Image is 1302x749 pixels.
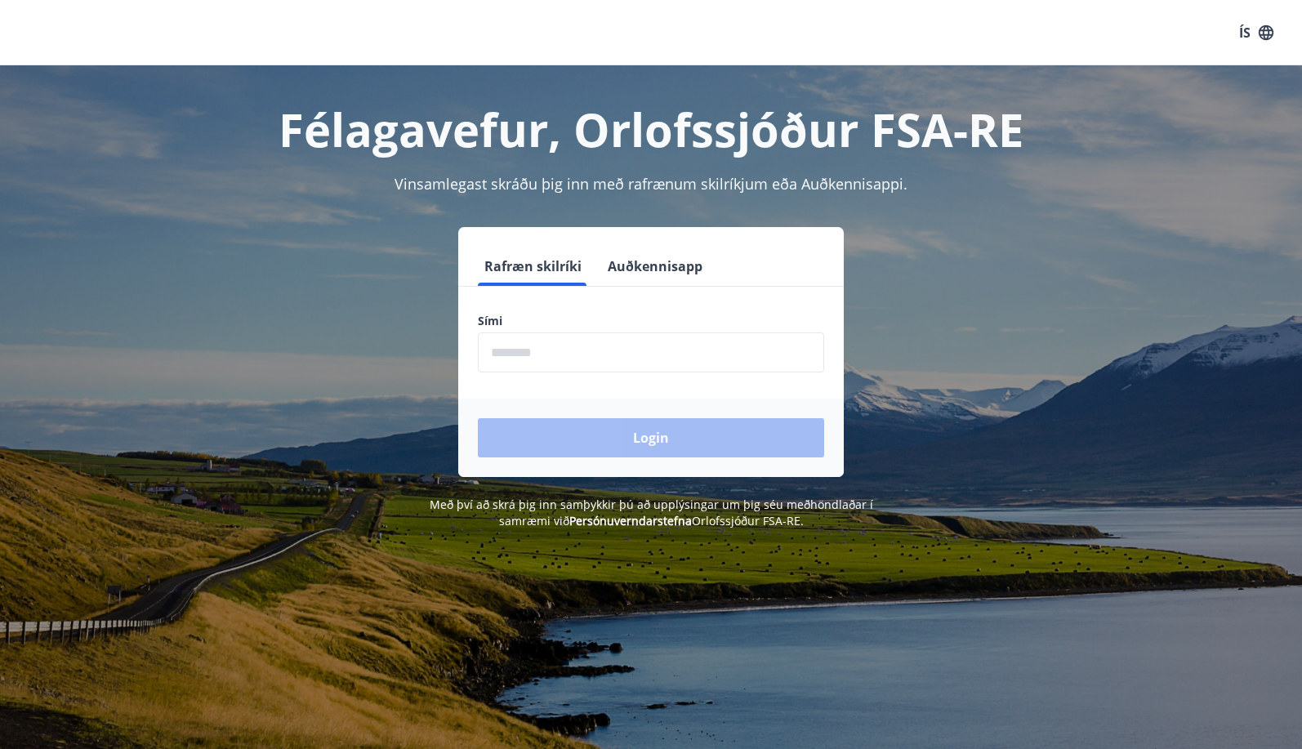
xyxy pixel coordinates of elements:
[601,247,709,286] button: Auðkennisapp
[1230,18,1282,47] button: ÍS
[478,247,588,286] button: Rafræn skilríki
[569,513,692,528] a: Persónuverndarstefna
[478,313,824,329] label: Sími
[82,98,1220,160] h1: Félagavefur, Orlofssjóður FSA-RE
[395,174,907,194] span: Vinsamlegast skráðu þig inn með rafrænum skilríkjum eða Auðkennisappi.
[430,497,873,528] span: Með því að skrá þig inn samþykkir þú að upplýsingar um þig séu meðhöndlaðar í samræmi við Orlofss...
